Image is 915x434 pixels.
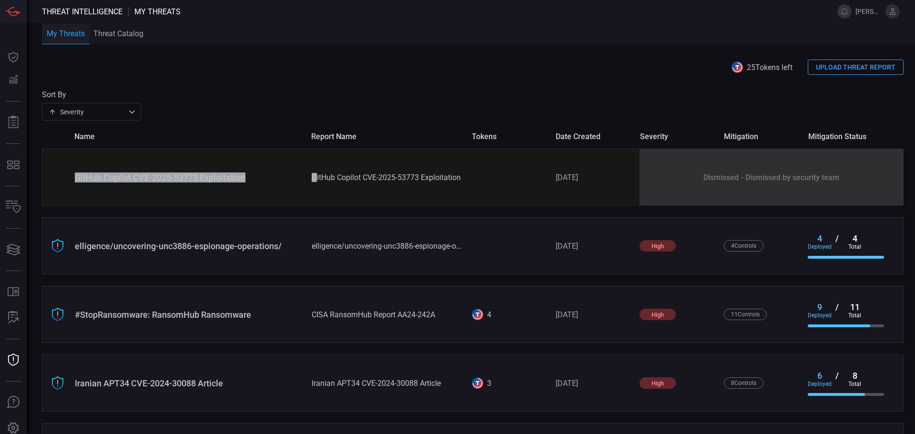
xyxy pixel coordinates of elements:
div: 4 Control s [724,240,763,252]
button: UPLOAD THREAT REPORT [808,60,904,75]
div: GitHub Copilot CVE-2025-53773 Exploitation [75,172,304,182]
button: Ask Us A Question [2,391,25,414]
div: elligence/uncovering-unc3886-espionage-operations/ [312,242,464,251]
div: deployed [808,381,832,387]
div: / [832,302,843,319]
div: 8 Control s [724,377,763,389]
div: high [640,377,676,389]
button: ALERT ANALYSIS [2,306,25,329]
span: name [74,132,304,141]
label: Sort By [42,90,141,99]
button: Reports [2,111,25,134]
span: tokens [472,132,548,141]
span: mitigation [724,132,800,141]
button: Detections [2,69,25,91]
div: deployed [808,243,832,250]
div: / [832,233,843,250]
div: Iranian APT34 CVE-2024-30088 Article [75,378,304,388]
div: total [843,312,867,319]
button: Threat Catalog [90,23,147,44]
div: Dismissed - Dismissed by security team [640,149,903,205]
span: date created [556,132,632,141]
div: [DATE] [556,242,632,251]
div: 8 [843,371,867,381]
span: [PERSON_NAME].[PERSON_NAME] [855,8,882,15]
div: total [843,243,867,250]
div: GitHub Copilot CVE-2025-53773 Exploitation [312,173,464,182]
div: 11 Control s [724,309,767,320]
button: Dashboard [2,46,25,69]
div: CISA RansomHub Report AA24-242A [312,310,464,319]
span: 25 Tokens left [747,63,793,72]
div: elligence/uncovering-unc3886-espionage-operations/ [75,241,304,251]
div: 4 [843,233,867,243]
div: Severity [49,107,126,117]
div: 4 [808,233,832,243]
div: high [640,240,676,252]
button: Cards [2,238,25,261]
div: 9 [808,302,832,312]
span: Threat Intelligence [42,7,122,16]
button: Threat Intelligence [2,349,25,372]
div: [DATE] [556,310,632,319]
div: deployed [808,312,832,319]
div: 11 [843,302,867,312]
button: MITRE - Detection Posture [2,153,25,176]
button: Rule Catalog [2,281,25,303]
div: [DATE] [556,173,632,182]
div: total [843,381,867,387]
div: Iranian APT34 CVE-2024-30088 Article [312,379,464,388]
div: high [640,309,676,320]
div: #StopRansomware: RansomHub Ransomware [75,310,304,320]
div: [DATE] [556,379,632,388]
button: My Threats [42,24,90,45]
div: 4 [487,310,491,319]
div: 6 [808,371,832,381]
button: Inventory [2,196,25,219]
span: severity [640,132,716,141]
span: My Threats [134,7,181,16]
div: 3 [487,379,491,388]
div: / [832,371,843,387]
span: mitigation status [808,132,884,141]
span: report name [311,132,464,141]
